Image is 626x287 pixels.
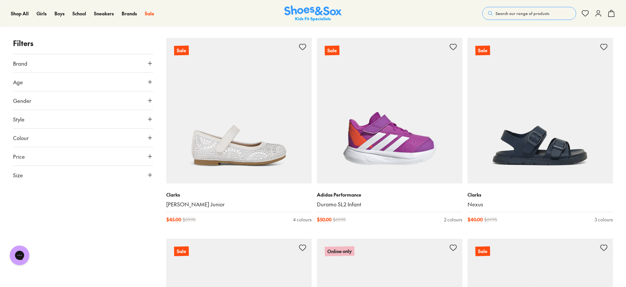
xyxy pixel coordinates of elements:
[475,247,490,256] p: Sale
[468,216,483,223] span: $ 40.00
[13,171,23,179] span: Size
[484,216,497,223] span: $ 69.95
[284,6,342,22] a: Shoes & Sox
[13,97,31,104] span: Gender
[325,246,354,256] p: Online only
[13,152,25,160] span: Price
[317,216,332,223] span: $ 50.00
[496,10,549,16] span: Search our range of products
[13,115,24,123] span: Style
[468,201,613,208] a: Nexus
[72,10,86,17] a: School
[317,38,462,183] a: Sale
[284,6,342,22] img: SNS_Logo_Responsive.svg
[13,78,23,86] span: Age
[13,134,29,142] span: Colour
[13,147,153,166] button: Price
[94,10,114,17] a: Sneakers
[482,7,576,20] button: Search our range of products
[145,10,154,17] a: Sale
[166,38,312,183] a: Sale
[13,129,153,147] button: Colour
[468,191,613,198] p: Clarks
[595,216,613,223] div: 3 colours
[166,201,312,208] a: [PERSON_NAME] Junior
[7,243,33,267] iframe: Gorgias live chat messenger
[174,46,189,56] p: Sale
[54,10,65,17] a: Boys
[13,166,153,184] button: Size
[122,10,137,17] a: Brands
[293,216,312,223] div: 4 colours
[468,38,613,183] a: Sale
[11,10,29,17] a: Shop All
[13,73,153,91] button: Age
[166,216,181,223] span: $ 45.00
[13,38,153,49] p: Filters
[13,59,27,67] span: Brand
[166,191,312,198] p: Clarks
[317,191,462,198] p: Adidas Performance
[13,110,153,128] button: Style
[444,216,462,223] div: 2 colours
[174,247,189,256] p: Sale
[475,46,490,56] p: Sale
[13,91,153,110] button: Gender
[325,46,339,56] p: Sale
[333,216,346,223] span: $ 69.95
[13,54,153,72] button: Brand
[183,216,196,223] span: $ 59.95
[37,10,47,17] a: Girls
[317,201,462,208] a: Duramo SL2 Infant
